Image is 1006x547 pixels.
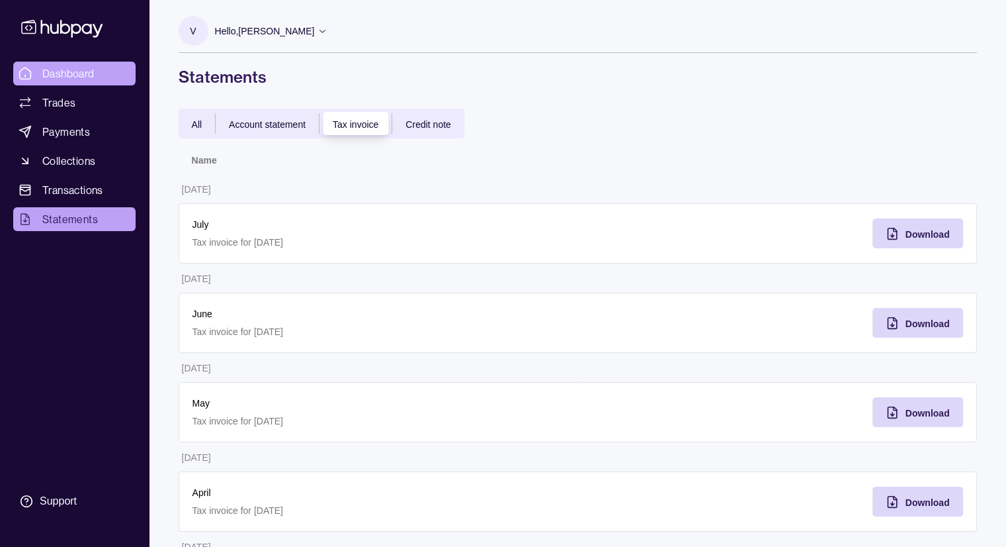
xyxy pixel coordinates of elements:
a: Payments [13,120,136,144]
p: Tax invoice for [DATE] [192,324,565,339]
span: Transactions [42,182,103,198]
span: Payments [42,124,90,140]
p: [DATE] [182,273,211,284]
span: Tax invoice [333,119,378,130]
button: Download [872,308,963,338]
p: Tax invoice for [DATE] [192,503,565,518]
p: July [192,217,565,232]
span: Download [905,319,950,329]
p: [DATE] [182,363,211,373]
p: June [192,307,565,321]
a: Collections [13,149,136,173]
span: Download [905,408,950,419]
span: Download [905,497,950,508]
button: Download [872,397,963,427]
p: Tax invoice for [DATE] [192,235,565,250]
p: V [190,24,196,38]
span: Credit note [405,119,450,130]
span: All [192,119,202,130]
a: Transactions [13,178,136,202]
button: Download [872,487,963,517]
span: Download [905,229,950,240]
a: Statements [13,207,136,231]
p: Tax invoice for [DATE] [192,414,565,428]
button: Download [872,219,963,248]
h1: Statements [179,66,977,87]
span: Statements [42,211,98,227]
p: Name [192,155,217,166]
a: Trades [13,91,136,115]
span: Trades [42,95,75,111]
p: April [192,485,565,500]
a: Support [13,487,136,515]
p: May [192,396,565,411]
div: documentTypes [179,109,464,138]
span: Collections [42,153,95,169]
span: Dashboard [42,66,95,81]
a: Dashboard [13,62,136,85]
p: [DATE] [182,452,211,463]
p: Hello, [PERSON_NAME] [215,24,315,38]
div: Support [40,494,77,509]
p: [DATE] [182,184,211,195]
span: Account statement [229,119,306,130]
